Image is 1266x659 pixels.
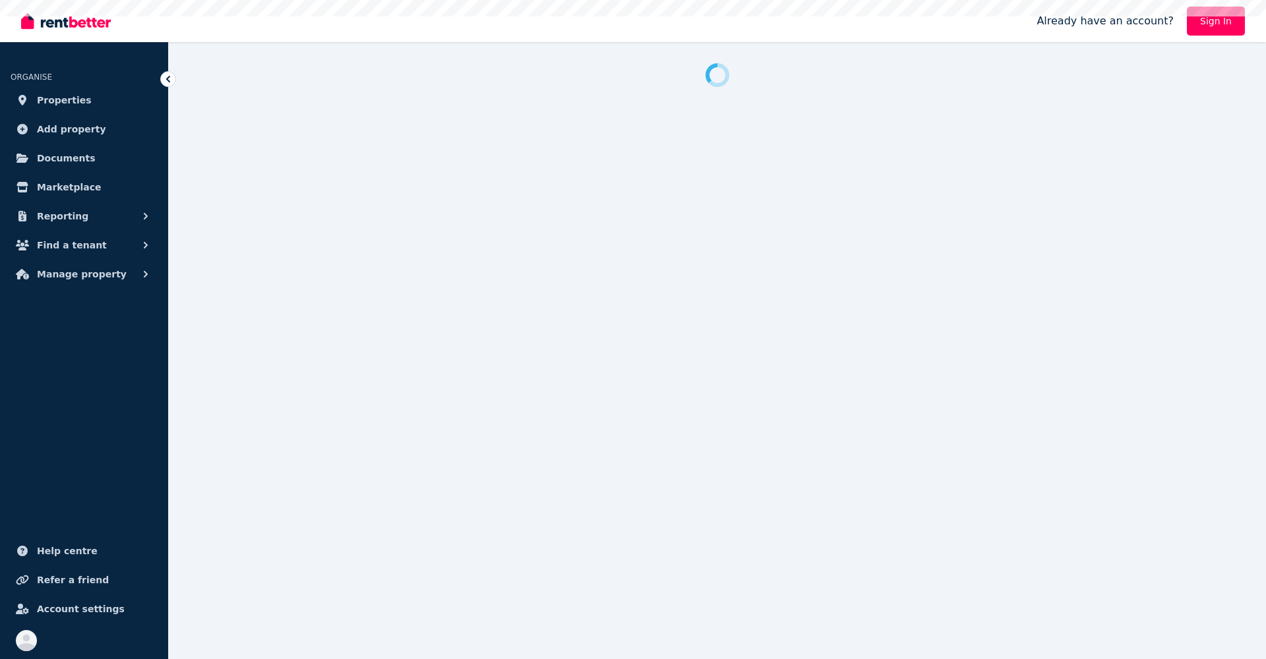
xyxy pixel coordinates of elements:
[11,567,158,593] a: Refer a friend
[37,237,107,253] span: Find a tenant
[11,261,158,287] button: Manage property
[37,179,101,195] span: Marketplace
[11,538,158,564] a: Help centre
[11,203,158,229] button: Reporting
[21,11,111,31] img: RentBetter
[37,208,88,224] span: Reporting
[37,543,98,559] span: Help centre
[11,596,158,622] a: Account settings
[11,116,158,142] a: Add property
[11,232,158,258] button: Find a tenant
[1187,7,1245,36] a: Sign In
[11,87,158,113] a: Properties
[11,174,158,200] a: Marketplace
[11,145,158,171] a: Documents
[37,601,125,617] span: Account settings
[11,72,52,82] span: ORGANISE
[37,572,109,588] span: Refer a friend
[37,92,92,108] span: Properties
[37,150,96,166] span: Documents
[37,266,127,282] span: Manage property
[1037,13,1174,29] span: Already have an account?
[37,121,106,137] span: Add property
